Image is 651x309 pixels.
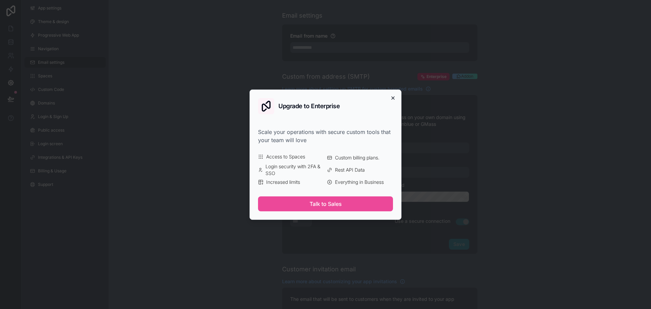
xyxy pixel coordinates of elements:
span: Access to Spaces [266,153,305,160]
span: Rest API Data [335,167,365,173]
span: Everything in Business [335,179,384,186]
span: Login security with 2FA & SSO [265,163,324,177]
div: Scale your operations with secure custom tools that your team will love [258,128,393,144]
span: Custom billing plans. [335,154,379,161]
span: Increased limits [266,179,300,186]
button: Talk to Sales [258,196,393,211]
h2: Upgrade to Enterprise [278,103,340,109]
